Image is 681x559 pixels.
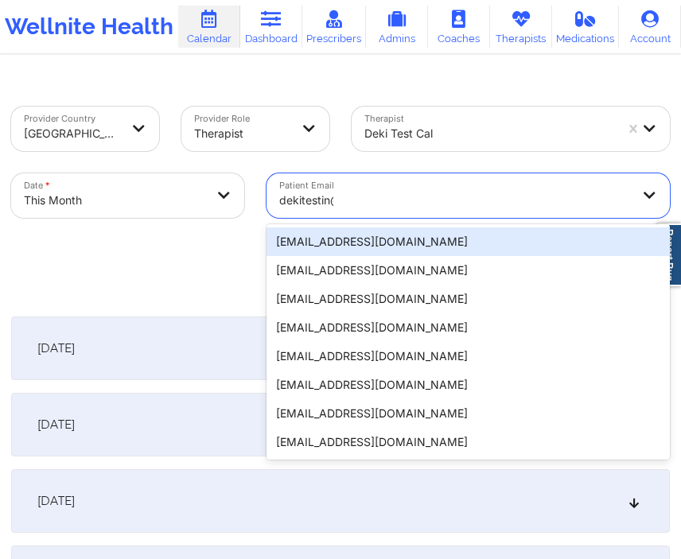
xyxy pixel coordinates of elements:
[619,6,681,48] a: Account
[366,6,428,48] a: Admins
[37,340,75,356] span: [DATE]
[24,183,204,218] div: This Month
[428,6,490,48] a: Coaches
[267,227,670,256] div: [EMAIL_ADDRESS][DOMAIN_NAME]
[552,6,619,48] a: Medications
[267,256,670,285] div: [EMAIL_ADDRESS][DOMAIN_NAME]
[37,493,75,509] span: [DATE]
[267,371,670,399] div: [EMAIL_ADDRESS][DOMAIN_NAME]
[267,342,670,371] div: [EMAIL_ADDRESS][DOMAIN_NAME]
[267,285,670,313] div: [EMAIL_ADDRESS][DOMAIN_NAME]
[267,428,670,456] div: [EMAIL_ADDRESS][DOMAIN_NAME]
[24,116,119,151] div: [GEOGRAPHIC_DATA]
[37,417,75,433] span: [DATE]
[178,6,240,48] a: Calendar
[267,399,670,428] div: [EMAIL_ADDRESS][DOMAIN_NAME]
[364,116,614,151] div: Deki Test Cal
[194,116,290,151] div: Therapist
[240,6,302,48] a: Dashboard
[490,6,552,48] a: Therapists
[302,6,366,48] a: Prescribers
[267,313,670,342] div: [EMAIL_ADDRESS][DOMAIN_NAME]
